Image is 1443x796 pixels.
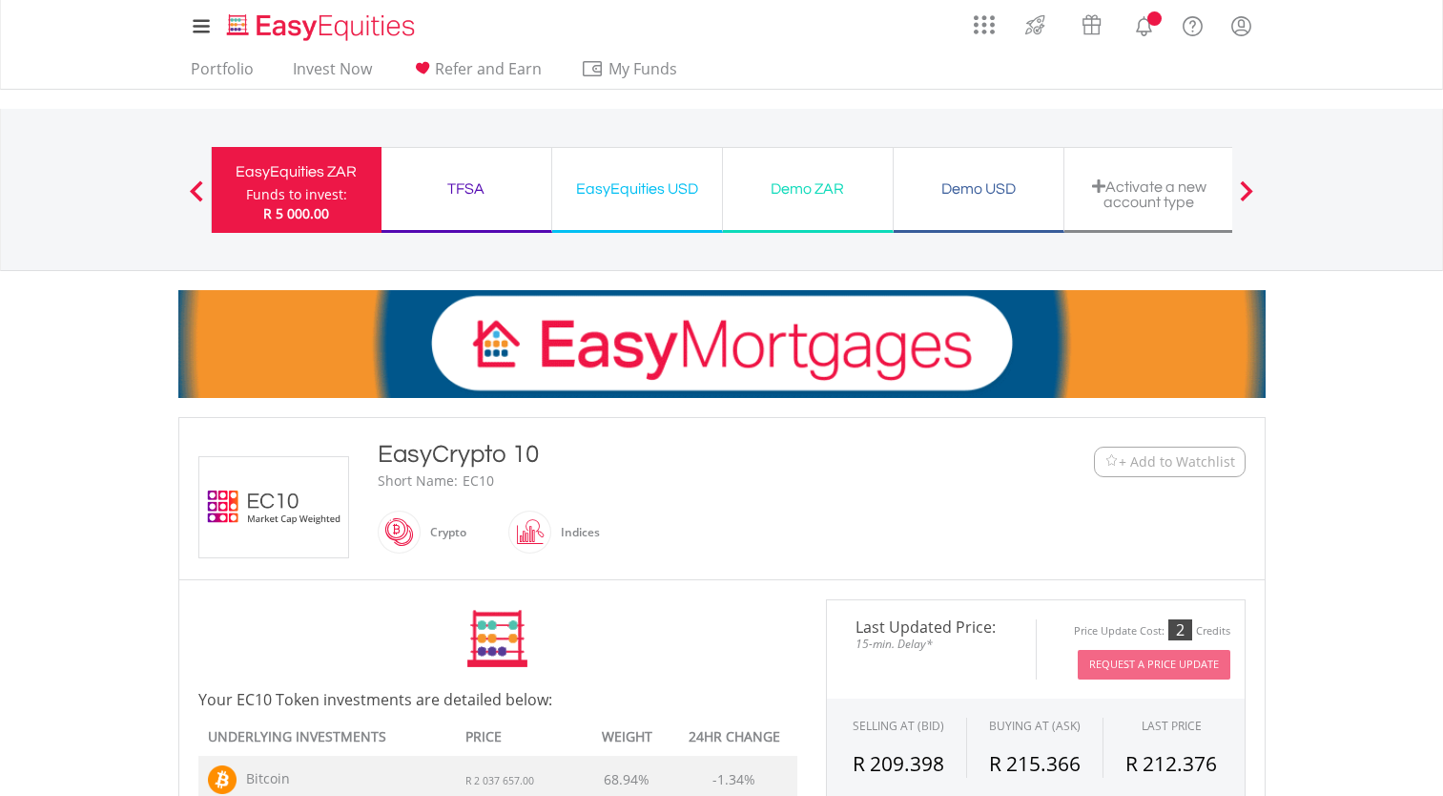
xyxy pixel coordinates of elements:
th: PRICE [456,721,583,756]
a: Home page [219,5,423,43]
div: Short Name: [378,471,458,491]
span: BUYING AT (ASK) [989,718,1081,734]
img: vouchers-v2.svg [1076,10,1107,40]
div: Demo USD [905,176,1052,202]
div: EasyEquities ZAR [223,158,370,185]
a: FAQ's and Support [1168,5,1217,43]
span: R 212.376 [1125,750,1217,777]
span: R 215.366 [989,750,1081,777]
a: Refer and Earn [403,59,549,89]
span: Bitcoin [237,769,290,787]
div: Credits [1196,624,1230,639]
div: Funds to invest: [246,185,347,204]
h4: Your EC10 Token investments are detailed below: [198,688,797,711]
img: TOKEN.BTC.png [208,765,237,794]
div: EC10 [463,471,494,491]
div: 2 [1168,619,1192,640]
button: Request A Price Update [1078,650,1230,680]
span: + Add to Watchlist [1119,452,1235,471]
a: My Profile [1217,5,1266,47]
div: LAST PRICE [1142,718,1202,734]
div: EasyEquities USD [564,176,711,202]
a: Notifications [1120,5,1168,43]
span: 15-min. Delay* [841,635,1021,653]
span: Refer and Earn [435,58,542,79]
img: EasyEquities_Logo.png [223,11,423,43]
div: Crypto [421,510,466,555]
div: SELLING AT (BID) [853,718,944,734]
img: EasyMortage Promotion Banner [178,290,1266,398]
a: AppsGrid [961,5,1007,35]
a: Invest Now [285,59,380,89]
th: UNDERLYING INVESTMENTS [198,721,456,756]
div: Price Update Cost: [1074,624,1165,639]
img: EC10.EC.EC10.png [202,457,345,557]
span: R 2 037 657.00 [465,774,534,787]
img: thrive-v2.svg [1020,10,1051,40]
div: Indices [551,510,600,555]
span: Last Updated Price: [841,619,1021,635]
span: R 5 000.00 [263,204,329,222]
img: Watchlist [1104,454,1119,469]
th: WEIGHT [583,721,671,756]
div: EasyCrypto 10 [378,437,977,471]
span: My Funds [581,56,706,81]
div: Demo ZAR [734,176,881,202]
th: 24HR CHANGE [671,721,797,756]
a: Vouchers [1063,5,1120,40]
img: grid-menu-icon.svg [974,14,995,35]
a: Portfolio [183,59,261,89]
button: Watchlist + Add to Watchlist [1094,447,1246,477]
div: TFSA [393,176,540,202]
div: Activate a new account type [1076,178,1223,210]
span: R 209.398 [853,750,944,777]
